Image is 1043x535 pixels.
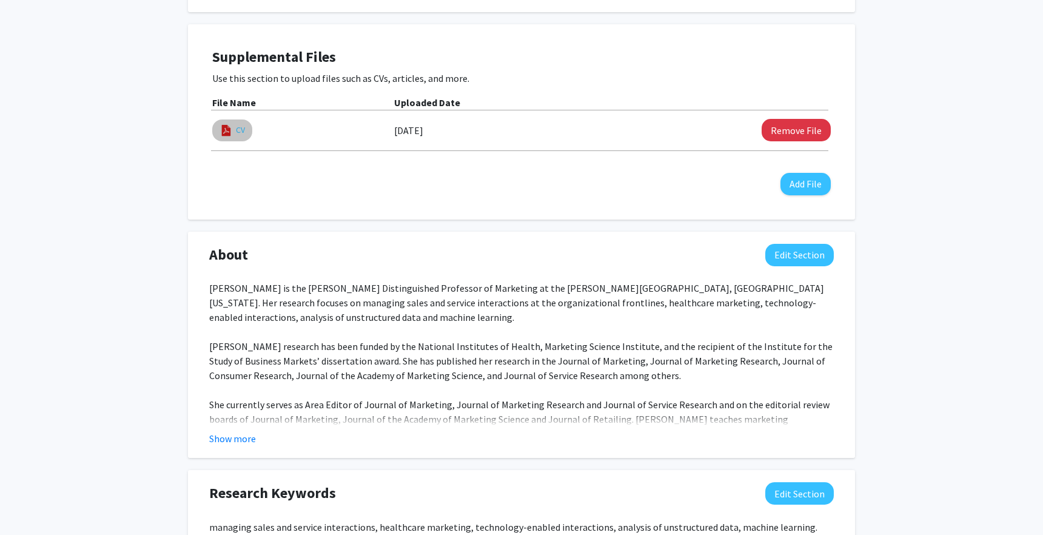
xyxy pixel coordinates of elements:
[762,119,831,141] button: Remove CV File
[212,96,256,109] b: File Name
[9,480,52,526] iframe: Chat
[780,173,831,195] button: Add File
[209,281,834,470] div: [PERSON_NAME] is the [PERSON_NAME] Distinguished Professor of Marketing at the [PERSON_NAME][GEOG...
[765,482,834,505] button: Edit Research Keywords
[236,124,245,136] a: CV
[212,71,831,86] p: Use this section to upload files such as CVs, articles, and more.
[220,124,233,137] img: pdf_icon.png
[765,244,834,266] button: Edit About
[394,96,460,109] b: Uploaded Date
[209,244,248,266] span: About
[394,120,423,141] label: [DATE]
[212,49,831,66] h4: Supplemental Files
[209,482,336,504] span: Research Keywords
[209,431,256,446] button: Show more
